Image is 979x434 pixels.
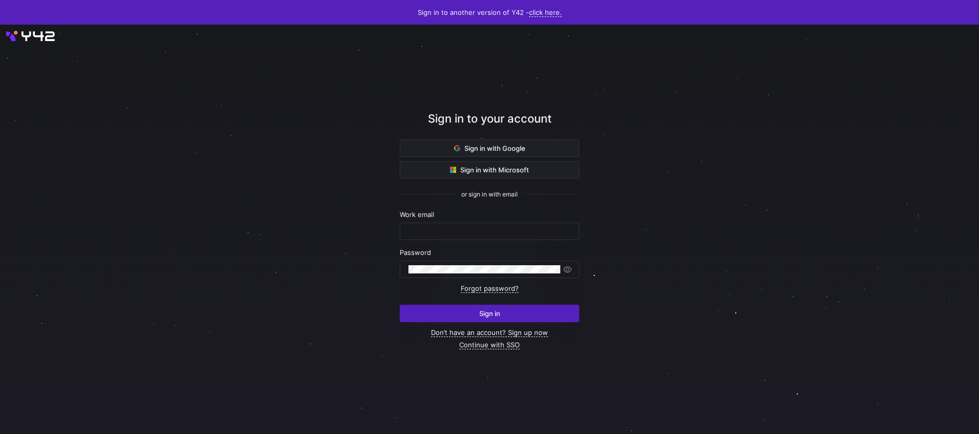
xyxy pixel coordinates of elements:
[400,110,579,140] div: Sign in to your account
[479,309,500,318] span: Sign in
[400,248,431,257] span: Password
[529,8,562,17] a: click here.
[400,305,579,322] button: Sign in
[400,210,434,219] span: Work email
[400,161,579,179] button: Sign in with Microsoft
[400,140,579,157] button: Sign in with Google
[461,284,519,293] a: Forgot password?
[454,144,525,152] span: Sign in with Google
[450,166,529,174] span: Sign in with Microsoft
[459,341,520,349] a: Continue with SSO
[461,191,518,198] span: or sign in with email
[431,328,548,337] a: Don’t have an account? Sign up now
